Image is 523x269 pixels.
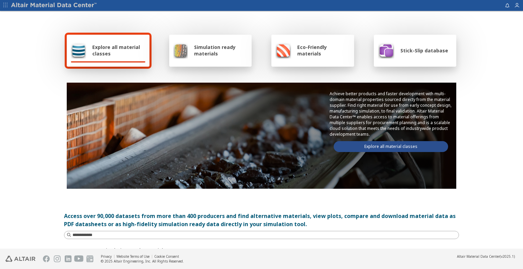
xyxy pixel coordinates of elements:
p: Achieve better products and faster development with multi-domain material properties sourced dire... [330,91,452,137]
img: Eco-Friendly materials [275,42,291,58]
img: Simulation ready materials [173,42,188,58]
div: (v2025.1) [457,254,515,259]
span: Eco-Friendly materials [297,44,350,57]
img: Altair Material Data Center [11,2,98,9]
img: Explore all material classes [71,42,86,58]
p: Instant access to simulations ready materials [64,247,459,253]
div: © 2025 Altair Engineering, Inc. All Rights Reserved. [101,259,184,264]
span: Simulation ready materials [194,44,248,57]
a: Privacy [101,254,112,259]
span: Altair Material Data Center [457,254,500,259]
img: Altair Engineering [5,256,35,262]
span: Explore all material classes [92,44,145,57]
a: Explore all material classes [334,141,448,152]
img: Stick-Slip database [378,42,394,58]
a: Website Terms of Use [116,254,149,259]
div: Access over 90,000 datasets from more than 400 producers and find alternative materials, view plo... [64,212,459,228]
span: Stick-Slip database [400,47,448,54]
a: Cookie Consent [154,254,179,259]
